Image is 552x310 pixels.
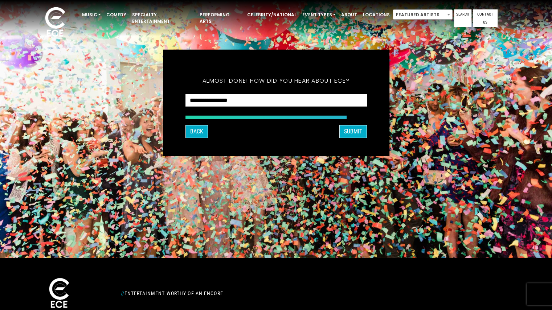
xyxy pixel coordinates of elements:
a: Music [79,9,103,21]
a: About [338,9,360,21]
button: Back [185,125,208,138]
select: How did you hear about ECE [185,94,367,107]
a: Contact Us [473,9,498,27]
a: Search [454,9,471,27]
a: Event Types [299,9,338,21]
span: Featured Artists [393,9,453,20]
a: Specialty Entertainment [129,9,197,28]
a: Performing Arts [197,9,244,28]
a: Comedy [103,9,129,21]
h5: Almost done! How did you hear about ECE? [185,67,367,94]
button: SUBMIT [339,125,367,138]
a: Celebrity/National [244,9,299,21]
img: ece_new_logo_whitev2-1.png [37,5,73,40]
span: // [121,290,124,296]
span: Featured Artists [393,10,452,20]
div: Entertainment Worthy of an Encore [116,288,356,299]
a: Locations [360,9,393,21]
